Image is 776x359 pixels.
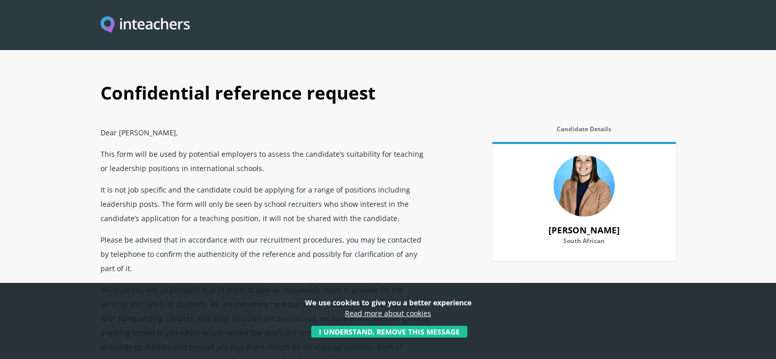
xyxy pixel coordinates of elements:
[554,155,615,217] img: 79664
[101,16,190,34] img: Inteachers
[345,308,431,318] a: Read more about cookies
[101,122,431,143] p: Dear [PERSON_NAME],
[101,71,676,122] h1: Confidential reference request
[101,143,431,179] p: This form will be used by potential employers to assess the candidate’s suitability for teaching ...
[101,179,431,229] p: It is not job specific and the candidate could be applying for a range of positions including lea...
[505,237,664,251] label: South African
[305,298,471,307] strong: We use cookies to give you a better experience
[548,224,620,236] strong: [PERSON_NAME]
[101,229,431,279] p: Please be advised that in accordance with our recruitment procedures, you may be contacted by tel...
[492,126,676,139] label: Candidate Details
[311,326,467,338] button: I understand, remove this message
[101,16,190,34] a: Visit this site's homepage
